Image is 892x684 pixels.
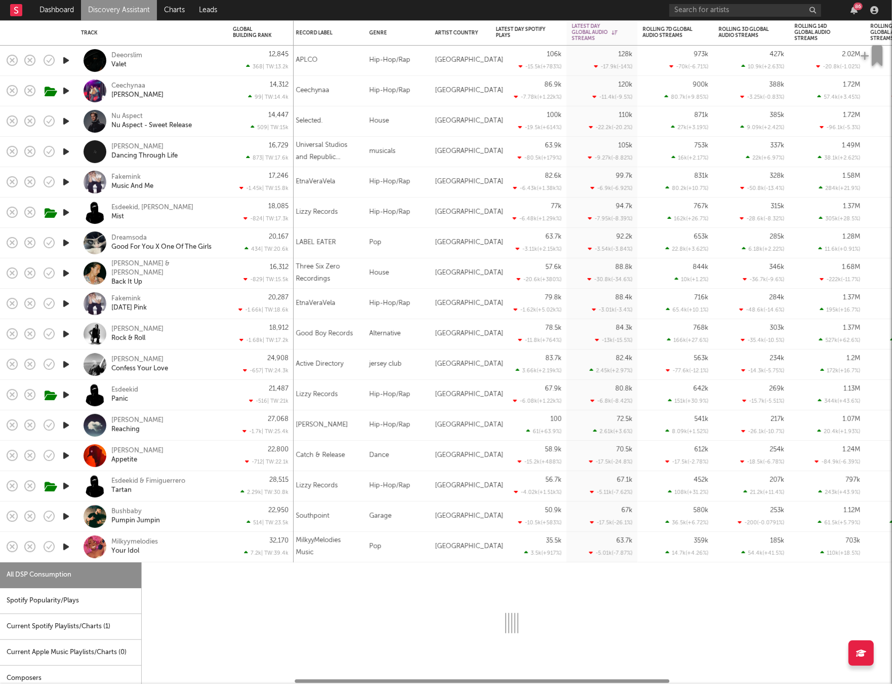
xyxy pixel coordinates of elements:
div: 82.4k [616,355,632,362]
div: jersey club [364,350,430,380]
div: -6.43k ( +1.38k % ) [513,185,561,192]
a: Back It Up [111,278,142,287]
div: 38.1k ( +2.62 % ) [818,155,860,161]
div: 6.18k ( +2.22 % ) [742,246,784,252]
div: 20,167 [269,234,289,240]
div: Nu Aspect [111,112,143,121]
div: 427k [769,51,784,58]
div: [GEOGRAPHIC_DATA] [435,358,503,370]
div: 20.4k ( +1.93 % ) [817,428,860,435]
div: 346k [769,264,784,271]
div: Active Directory [296,358,343,370]
div: -30.8k ( -34.6 % ) [587,276,632,283]
div: -17.9k ( -14 % ) [594,63,632,70]
div: 642k [693,386,708,392]
div: 77k [551,203,561,210]
div: 16k ( +2.17 % ) [671,155,708,161]
div: -6.08k ( +1.22k % ) [513,398,561,404]
div: -657 | TW: 24.3k [233,367,289,374]
div: -22.2k ( -20.2 % ) [589,124,632,131]
div: 2.02M [842,51,860,58]
div: 1.37M [843,325,860,331]
div: 1.72M [843,82,860,88]
div: Tartan [111,486,132,495]
div: 1.24M [842,446,860,453]
div: Rolling 7D Global Audio Streams [642,26,693,39]
div: 79.8k [545,294,561,301]
div: -17.5k ( -2.78 % ) [665,459,708,465]
div: Fakemink [111,173,141,182]
a: Valet [111,60,127,69]
div: -712 | TW: 22.1k [233,459,289,465]
div: 1.37M [843,203,860,210]
div: Music And Me [111,182,153,191]
div: 22,800 [268,446,289,453]
div: [GEOGRAPHIC_DATA] [435,419,503,431]
div: -1.45k | TW: 15.8k [233,185,289,192]
div: 86.9k [544,82,561,88]
div: -36.7k ( -9.6 % ) [743,276,784,283]
a: [PERSON_NAME] [111,91,164,100]
div: 57.4k ( +3.45 % ) [817,94,860,100]
div: 65.4k ( +10.1 % ) [666,307,708,313]
a: Esdeekid [111,386,138,395]
div: 768k [693,325,708,331]
div: 1.58M [842,173,860,179]
div: 1.68M [842,264,860,271]
div: 70.5k [616,446,632,453]
div: Dance [364,441,430,471]
div: -14.3k ( -5.75 % ) [741,367,784,374]
div: Fakemink [111,294,141,303]
div: Selected. [296,115,322,127]
div: 973k [694,51,708,58]
div: -7.95k ( -8.39 % ) [588,215,632,222]
div: Hip-Hop/Rap [364,46,430,76]
a: [PERSON_NAME] [111,416,164,425]
a: Esdeekid & Fimiguerrero [111,477,185,486]
div: -50.8k ( -13.4 % ) [740,185,784,192]
div: 900k [693,82,708,88]
div: [DATE] Pink [111,303,147,313]
a: Rock & Roll [111,334,145,343]
div: 166k ( +27.6 % ) [667,337,708,344]
div: Good For You X One Of The Girls [111,243,212,252]
div: [GEOGRAPHIC_DATA] [435,115,503,127]
div: Hip-Hop/Rap [364,289,430,319]
div: -20.8k ( -1.02 % ) [816,63,860,70]
div: [GEOGRAPHIC_DATA] [435,206,503,218]
a: Deeorslim [111,51,142,60]
div: -3.01k ( -3.4 % ) [592,307,632,313]
div: 162k ( +26.7 % ) [667,215,708,222]
div: Reaching [111,425,140,434]
div: House [364,258,430,289]
div: 541k [694,416,708,423]
div: Good Boy Records [296,328,353,340]
div: LABEL EATER [296,237,336,249]
div: -26.1k ( -10.7 % ) [741,428,784,435]
div: 9.09k ( +2.42 % ) [740,124,784,131]
div: 61 ( +63.9 % ) [526,428,561,435]
a: Milkyymelodies [111,538,158,547]
div: 368 | TW: 13.2k [233,63,289,70]
div: 24,908 [267,355,289,362]
div: 17,246 [269,173,289,179]
div: 67.9k [545,386,561,392]
div: [GEOGRAPHIC_DATA] [435,480,503,492]
div: -3.54k ( -3.84 % ) [588,246,632,252]
div: EtnaVeraVela [296,176,335,188]
div: 328k [769,173,784,179]
div: 217k [771,416,784,423]
div: 716k [694,294,708,301]
div: 285k [769,234,784,240]
a: [PERSON_NAME] & [PERSON_NAME] [111,259,220,278]
div: 28,515 [269,477,289,483]
div: 18,912 [269,325,289,331]
div: -77.6k ( -12.1 % ) [666,367,708,374]
div: 527k ( +62.6 % ) [819,337,860,344]
div: 27,068 [268,416,289,423]
div: -15.5k ( +783 % ) [518,63,561,70]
